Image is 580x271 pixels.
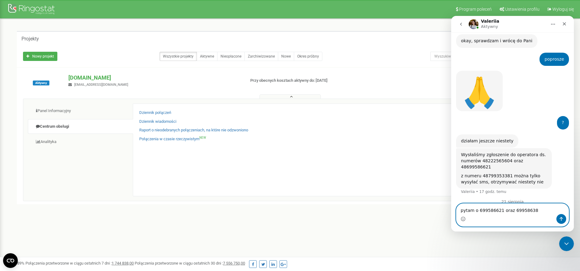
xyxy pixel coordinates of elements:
span: Aktywny [33,81,49,85]
a: Dziennik połączeń [139,110,171,116]
a: Raport o nieodebranych połączeniach, na które nie odzwoniono [139,127,248,133]
h5: Projekty [21,36,39,42]
input: Wyszukiwanie [430,52,517,61]
sup: NEW [199,136,206,139]
p: Przy obecnych kosztach aktywny do: [DATE] [250,78,377,84]
a: Centrum obsługi [28,119,133,134]
a: Zarchiwizowane [244,52,278,61]
u: 7 556 750,00 [223,261,245,265]
u: 1 744 838,00 [112,261,134,265]
span: Program poleceń [459,7,492,12]
span: Wyloguj się [552,7,574,12]
a: Wszystkie projekty [159,52,197,61]
a: Okres próbny [294,52,322,61]
a: Połączenia w czasie rzeczywistymNEW [139,136,206,142]
span: Połączenia przetworzone w ciągu ostatnich 7 dni : [25,261,134,265]
a: Aktywne [197,52,217,61]
a: Panel Informacyjny [28,104,133,119]
iframe: Intercom live chat [451,16,574,231]
iframe: Intercom live chat [559,236,574,251]
span: Ustawienia profilu [505,7,540,12]
span: [EMAIL_ADDRESS][DOMAIN_NAME] [74,83,128,87]
a: Dziennik wiadomości [139,119,176,125]
a: Nowy projekt [23,52,57,61]
a: Nowe [278,52,294,61]
span: Połączenia przetworzone w ciągu ostatnich 30 dni : [135,261,245,265]
button: Open CMP widget [3,253,18,268]
a: Analityka [28,134,133,149]
a: Nieopłacone [217,52,245,61]
p: [DOMAIN_NAME] [68,74,240,82]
